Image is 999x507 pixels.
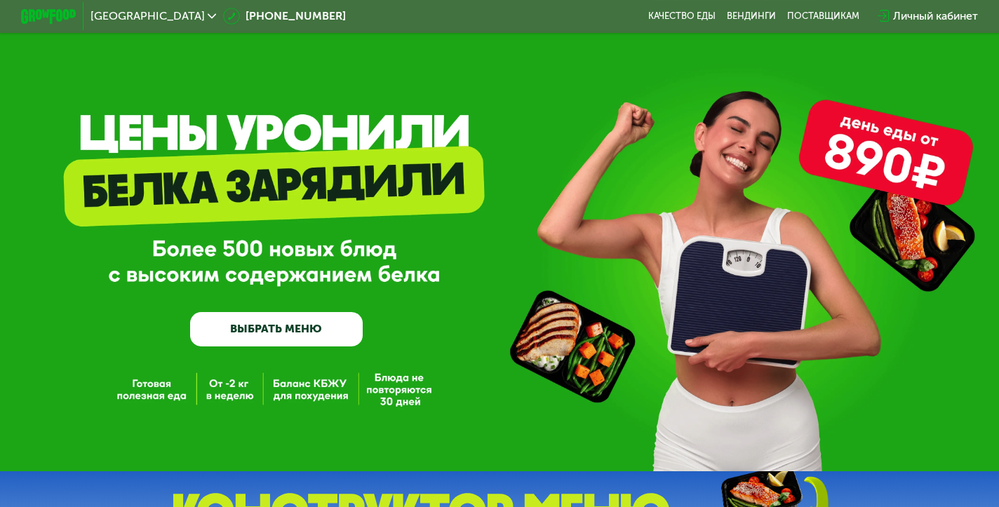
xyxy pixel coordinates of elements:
[648,11,716,22] a: Качество еды
[787,11,859,22] div: поставщикам
[727,11,776,22] a: Вендинги
[90,11,205,22] span: [GEOGRAPHIC_DATA]
[190,312,363,346] a: ВЫБРАТЬ МЕНЮ
[893,8,978,25] div: Личный кабинет
[223,8,346,25] a: [PHONE_NUMBER]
